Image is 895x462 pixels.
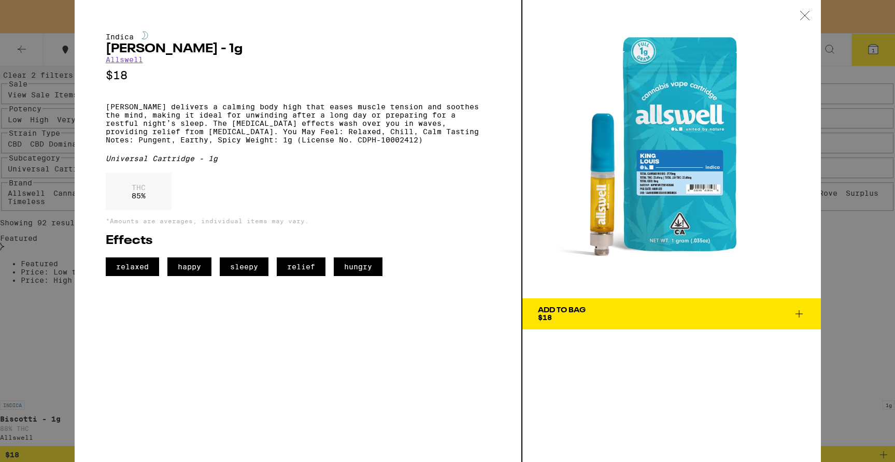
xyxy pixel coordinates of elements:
[106,173,172,210] div: 85 %
[132,183,146,192] p: THC
[106,218,490,224] p: *Amounts are averages, individual items may vary.
[106,154,490,163] div: Universal Cartridge - 1g
[106,31,490,41] div: Indica
[538,313,552,322] span: $18
[277,257,325,276] span: relief
[106,103,490,144] p: [PERSON_NAME] delivers a calming body high that eases muscle tension and soothes the mind, making...
[334,257,382,276] span: hungry
[106,235,490,247] h2: Effects
[220,257,268,276] span: sleepy
[167,257,211,276] span: happy
[522,298,821,329] button: Add To Bag$18
[106,69,490,82] p: $18
[142,31,148,39] img: indicaColor.svg
[106,43,490,55] h2: [PERSON_NAME] - 1g
[538,307,586,314] div: Add To Bag
[106,55,143,64] a: Allswell
[24,7,45,17] span: Help
[106,257,159,276] span: relaxed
